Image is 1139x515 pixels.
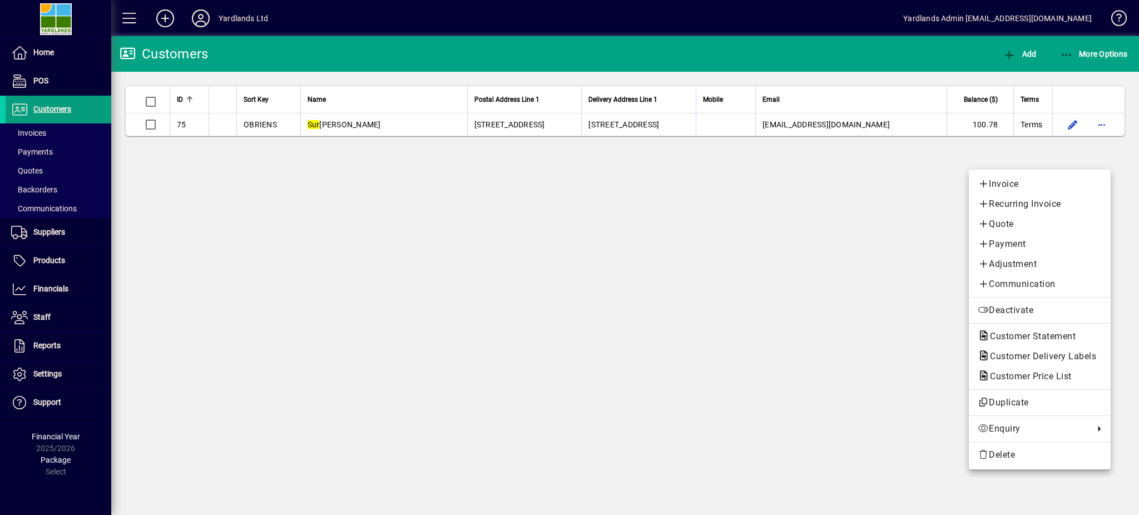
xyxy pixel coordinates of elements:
span: Invoice [978,177,1102,191]
button: Deactivate customer [969,300,1111,320]
span: Duplicate [978,396,1102,409]
span: Enquiry [978,422,1088,435]
span: Payment [978,237,1102,251]
span: Recurring Invoice [978,197,1102,211]
span: Customer Price List [978,371,1077,382]
span: Customer Statement [978,331,1081,341]
span: Delete [978,448,1102,462]
span: Deactivate [978,304,1102,317]
span: Customer Delivery Labels [978,351,1102,362]
span: Quote [978,217,1102,231]
span: Adjustment [978,257,1102,271]
span: Communication [978,278,1102,291]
